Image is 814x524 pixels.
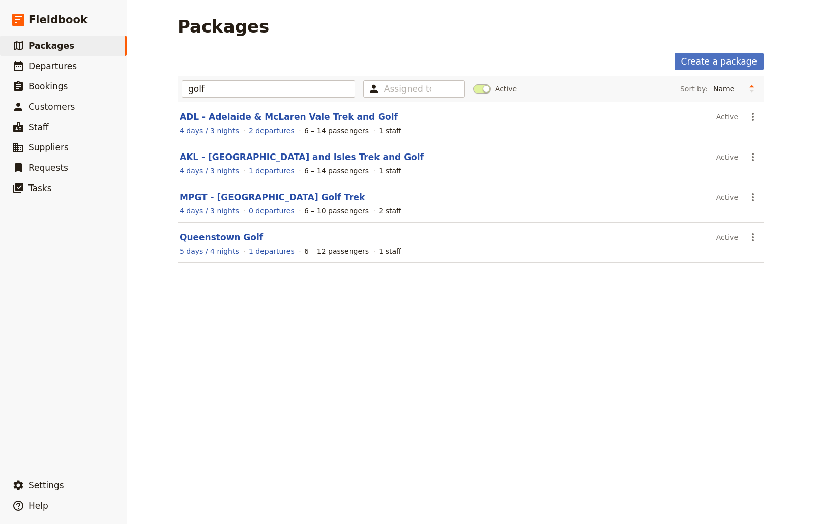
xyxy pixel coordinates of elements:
img: tab_keywords_by_traffic_grey.svg [101,61,109,69]
button: Actions [744,189,762,206]
a: View the itinerary for this package [180,206,239,216]
span: Packages [28,41,74,51]
button: Actions [744,108,762,126]
span: 5 days / 4 nights [180,247,239,255]
span: Bookings [28,81,68,91]
a: View the departures for this package [249,246,295,256]
input: Type to filter [182,80,355,98]
a: Create a package [675,53,764,70]
div: 1 staff [379,246,401,256]
span: Active [495,84,517,94]
div: 6 – 12 passengers [304,246,369,256]
div: Keywords by Traffic [112,62,171,69]
a: Queenstown Golf [180,232,263,242]
div: Active [716,229,738,246]
span: Settings [28,480,64,490]
a: MPGT - [GEOGRAPHIC_DATA] Golf Trek [180,192,365,202]
span: Help [28,501,48,511]
div: 6 – 14 passengers [304,166,369,176]
img: website_grey.svg [16,26,24,35]
button: Change sort direction [744,81,760,97]
h1: Packages [178,16,269,37]
div: Active [716,148,738,166]
div: Domain: [DOMAIN_NAME] [26,26,112,35]
span: 4 days / 3 nights [180,207,239,215]
span: Tasks [28,183,52,193]
span: Sort by: [680,84,708,94]
div: Active [716,108,738,126]
div: 1 staff [379,166,401,176]
div: v 4.0.25 [28,16,50,24]
span: Staff [28,122,49,132]
button: Actions [744,229,762,246]
input: Assigned to [384,83,431,95]
div: 2 staff [379,206,401,216]
div: Domain Overview [39,62,91,69]
div: 6 – 14 passengers [304,126,369,136]
a: View the itinerary for this package [180,166,239,176]
div: 6 – 10 passengers [304,206,369,216]
a: View the itinerary for this package [180,126,239,136]
a: View the departures for this package [249,206,295,216]
div: 1 staff [379,126,401,136]
a: ADL - Adelaide & McLaren Vale Trek and Golf [180,112,398,122]
span: Customers [28,102,75,112]
span: Fieldbook [28,12,88,27]
select: Sort by: [709,81,744,97]
span: Requests [28,163,68,173]
span: Departures [28,61,77,71]
span: Suppliers [28,142,69,152]
div: Active [716,189,738,206]
a: AKL - [GEOGRAPHIC_DATA] and Isles Trek and Golf [180,152,424,162]
img: logo_orange.svg [16,16,24,24]
span: 4 days / 3 nights [180,167,239,175]
img: tab_domain_overview_orange.svg [27,61,36,69]
a: View the departures for this package [249,166,295,176]
a: View the itinerary for this package [180,246,239,256]
a: View the departures for this package [249,126,295,136]
span: 4 days / 3 nights [180,127,239,135]
button: Actions [744,148,762,166]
